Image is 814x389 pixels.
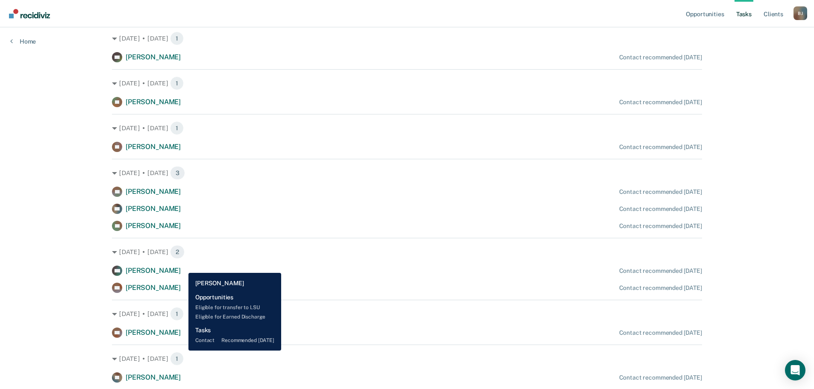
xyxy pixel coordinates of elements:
button: Profile dropdown button [793,6,807,20]
div: [DATE] • [DATE] 1 [112,352,702,366]
span: [PERSON_NAME] [126,284,181,292]
span: 1 [170,32,184,45]
span: [PERSON_NAME] [126,328,181,336]
span: 2 [170,245,185,259]
span: [PERSON_NAME] [126,373,181,381]
span: [PERSON_NAME] [126,266,181,275]
div: Contact recommended [DATE] [619,284,702,292]
span: [PERSON_NAME] [126,143,181,151]
div: Contact recommended [DATE] [619,99,702,106]
div: Contact recommended [DATE] [619,143,702,151]
div: Contact recommended [DATE] [619,222,702,230]
div: B J [793,6,807,20]
div: Contact recommended [DATE] [619,267,702,275]
div: [DATE] • [DATE] 1 [112,307,702,321]
span: [PERSON_NAME] [126,187,181,196]
div: Contact recommended [DATE] [619,205,702,213]
span: 1 [170,307,184,321]
div: [DATE] • [DATE] 1 [112,121,702,135]
div: Contact recommended [DATE] [619,188,702,196]
img: Recidiviz [9,9,50,18]
div: [DATE] • [DATE] 2 [112,245,702,259]
span: [PERSON_NAME] [126,222,181,230]
span: 1 [170,76,184,90]
span: 1 [170,352,184,366]
div: Contact recommended [DATE] [619,54,702,61]
div: [DATE] • [DATE] 1 [112,76,702,90]
div: Open Intercom Messenger [785,360,805,380]
span: [PERSON_NAME] [126,53,181,61]
div: Contact recommended [DATE] [619,374,702,381]
div: Contact recommended [DATE] [619,329,702,336]
span: [PERSON_NAME] [126,98,181,106]
span: 3 [170,166,185,180]
div: [DATE] • [DATE] 3 [112,166,702,180]
div: [DATE] • [DATE] 1 [112,32,702,45]
span: [PERSON_NAME] [126,205,181,213]
span: 1 [170,121,184,135]
a: Home [10,38,36,45]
